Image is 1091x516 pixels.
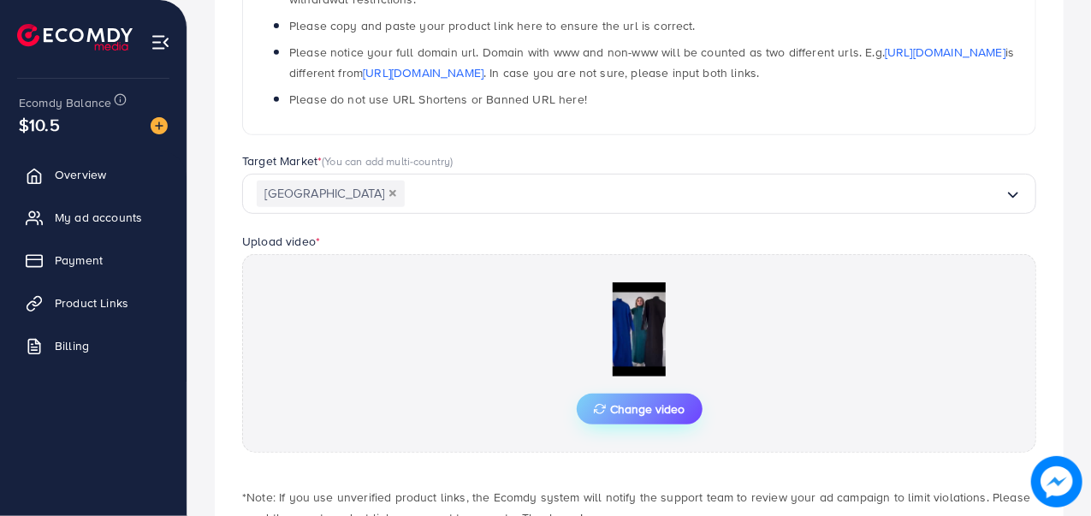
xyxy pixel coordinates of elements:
[577,394,703,424] button: Change video
[363,64,483,81] a: [URL][DOMAIN_NAME]
[257,181,405,207] span: [GEOGRAPHIC_DATA]
[13,286,174,320] a: Product Links
[13,329,174,363] a: Billing
[554,282,725,377] img: Preview Image
[13,243,174,277] a: Payment
[17,24,133,50] img: logo
[151,33,170,52] img: menu
[55,337,89,354] span: Billing
[55,294,128,311] span: Product Links
[19,94,111,111] span: Ecomdy Balance
[405,181,1005,207] input: Search for option
[242,233,320,250] label: Upload video
[289,44,1014,80] span: Please notice your full domain url. Domain with www and non-www will be counted as two different ...
[594,403,685,415] span: Change video
[322,153,453,169] span: (You can add multi-country)
[242,174,1036,214] div: Search for option
[885,44,1005,61] a: [URL][DOMAIN_NAME]
[242,152,454,169] label: Target Market
[55,209,142,226] span: My ad accounts
[15,103,63,147] span: $10.5
[151,117,168,134] img: image
[13,200,174,234] a: My ad accounts
[55,166,106,183] span: Overview
[388,189,397,198] button: Deselect Pakistan
[289,17,696,34] span: Please copy and paste your product link here to ensure the url is correct.
[13,157,174,192] a: Overview
[289,91,587,108] span: Please do not use URL Shortens or Banned URL here!
[55,252,103,269] span: Payment
[1031,456,1082,507] img: image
